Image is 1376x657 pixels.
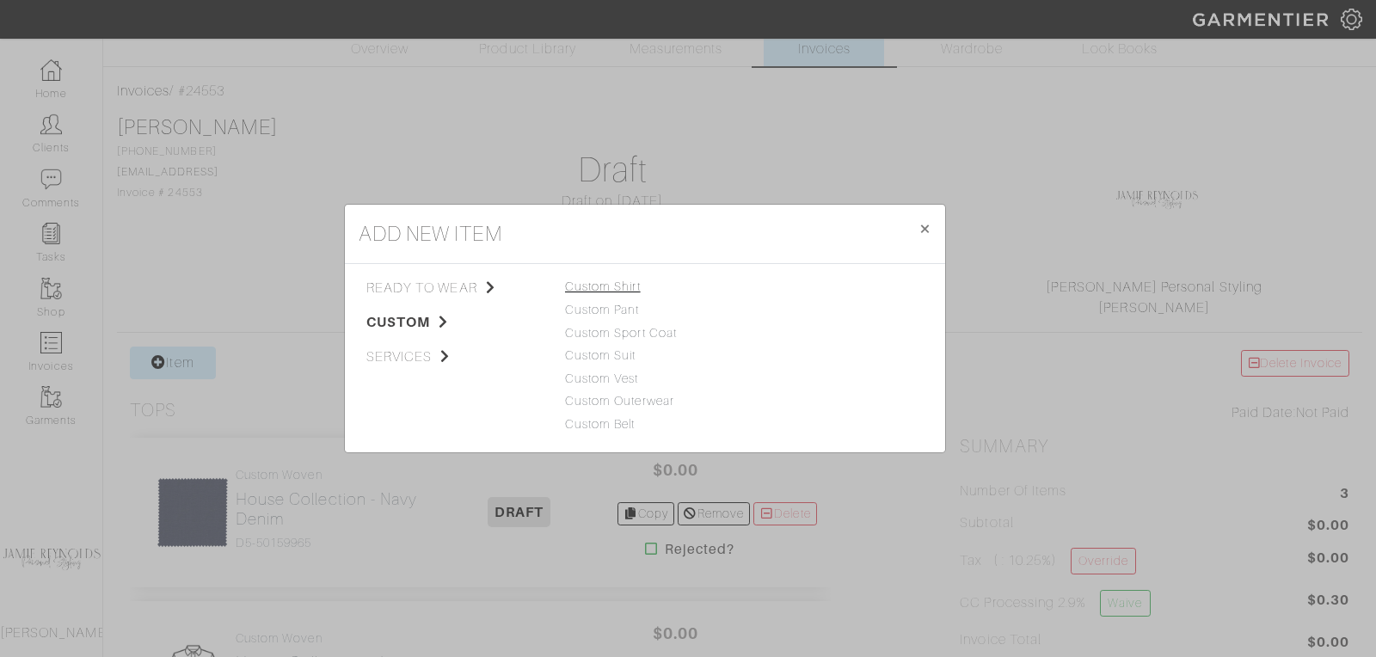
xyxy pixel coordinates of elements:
[565,303,640,316] a: Custom Pant
[366,278,539,298] span: ready to wear
[918,217,931,240] span: ×
[565,326,677,340] a: Custom Sport Coat
[565,417,636,431] a: Custom Belt
[565,348,636,362] a: Custom Suit
[366,347,539,367] span: services
[565,279,641,293] a: Custom Shirt
[565,394,674,408] a: Custom Outerwear
[359,218,502,249] h4: add new item
[565,371,639,385] a: Custom Vest
[366,312,539,333] span: custom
